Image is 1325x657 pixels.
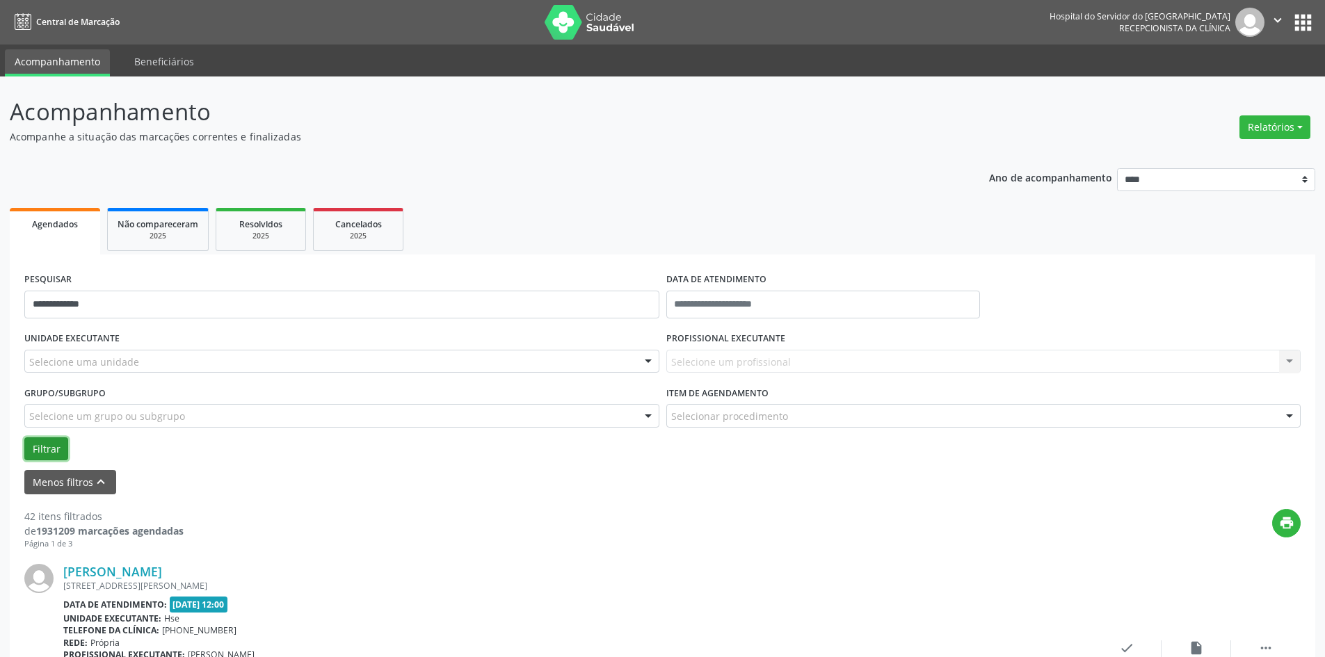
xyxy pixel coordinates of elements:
button:  [1264,8,1291,37]
span: Selecione uma unidade [29,355,139,369]
img: img [1235,8,1264,37]
button: Relatórios [1239,115,1310,139]
i:  [1270,13,1285,28]
b: Data de atendimento: [63,599,167,610]
span: Cancelados [335,218,382,230]
i: insert_drive_file [1189,640,1204,656]
b: Unidade executante: [63,613,161,624]
p: Ano de acompanhamento [989,168,1112,186]
div: Página 1 de 3 [24,538,184,550]
div: Hospital do Servidor do [GEOGRAPHIC_DATA] [1050,10,1230,22]
span: Recepcionista da clínica [1119,22,1230,34]
label: DATA DE ATENDIMENTO [666,269,766,291]
a: Acompanhamento [5,49,110,76]
i:  [1258,640,1274,656]
span: [PHONE_NUMBER] [162,624,236,636]
button: apps [1291,10,1315,35]
span: Selecionar procedimento [671,409,788,423]
i: print [1279,515,1294,530]
b: Telefone da clínica: [63,624,159,636]
label: Item de agendamento [666,382,769,404]
span: Própria [90,637,120,649]
a: Central de Marcação [10,10,120,33]
span: Não compareceram [118,218,198,230]
i: check [1119,640,1134,656]
span: Resolvidos [239,218,282,230]
i: keyboard_arrow_up [93,474,109,489]
span: Agendados [32,218,78,230]
a: Beneficiários [125,49,204,74]
div: 2025 [226,231,296,241]
button: Filtrar [24,437,68,461]
button: print [1272,509,1301,537]
span: Hse [164,613,179,624]
span: [DATE] 12:00 [170,597,228,613]
div: [STREET_ADDRESS][PERSON_NAME] [63,580,1092,592]
p: Acompanhamento [10,95,924,129]
label: PROFISSIONAL EXECUTANTE [666,328,785,350]
div: de [24,524,184,538]
div: 2025 [323,231,393,241]
div: 42 itens filtrados [24,509,184,524]
strong: 1931209 marcações agendadas [36,524,184,537]
p: Acompanhe a situação das marcações correntes e finalizadas [10,129,924,144]
span: Central de Marcação [36,16,120,28]
label: Grupo/Subgrupo [24,382,106,404]
a: [PERSON_NAME] [63,564,162,579]
label: PESQUISAR [24,269,72,291]
span: Selecione um grupo ou subgrupo [29,409,185,423]
b: Rede: [63,637,88,649]
button: Menos filtroskeyboard_arrow_up [24,470,116,494]
label: UNIDADE EXECUTANTE [24,328,120,350]
img: img [24,564,54,593]
div: 2025 [118,231,198,241]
